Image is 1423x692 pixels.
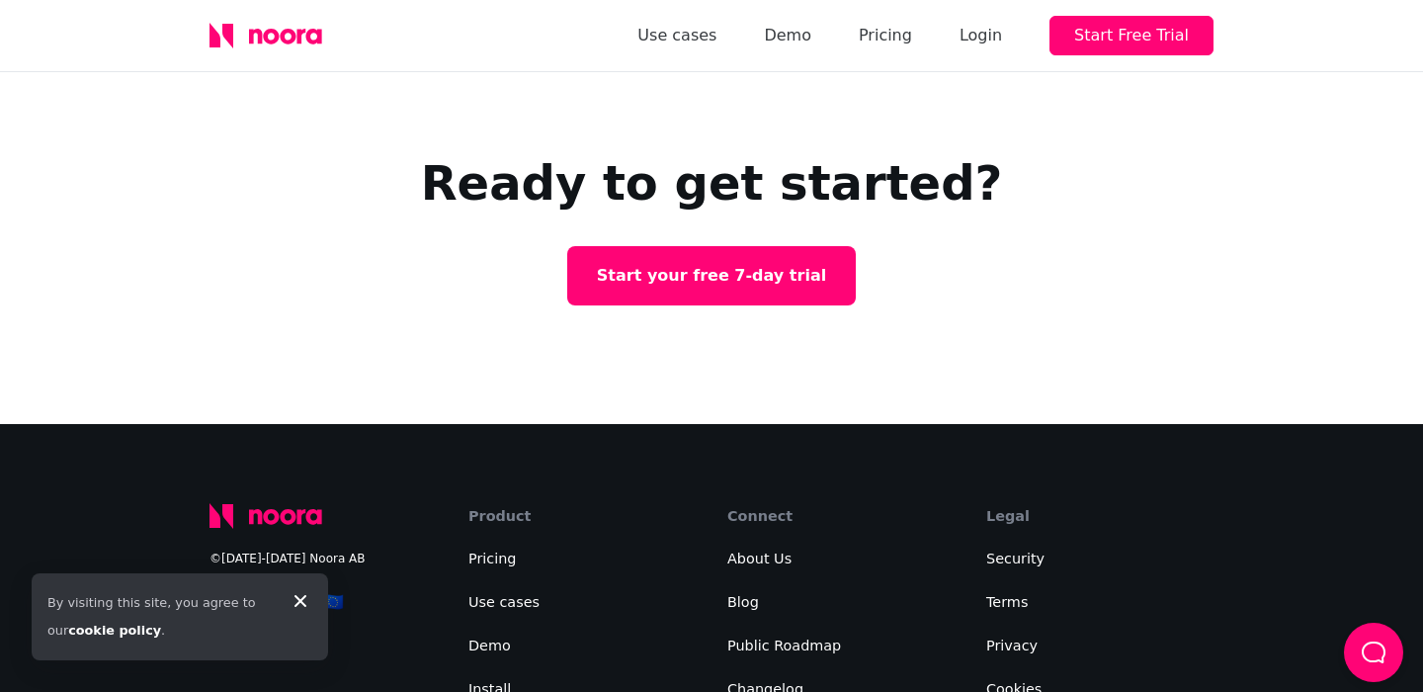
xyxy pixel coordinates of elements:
a: Start your free 7-day trial [567,246,856,305]
a: Public Roadmap [727,638,841,653]
a: Demo [764,22,811,49]
a: Pricing [859,22,912,49]
a: Security [986,551,1045,566]
div: Product [468,503,696,529]
button: Load Chat [1344,623,1403,682]
a: Use cases [468,594,540,610]
div: By visiting this site, you agree to our . [47,589,273,645]
a: Use cases [637,22,716,49]
a: cookie policy [68,623,161,638]
a: Privacy [986,638,1038,653]
div: ©[DATE]-[DATE] Noora AB [209,545,437,572]
a: Terms [986,594,1028,610]
h2: Ready to get started? [421,152,1003,214]
div: Login [960,22,1002,49]
div: Legal [986,503,1214,529]
button: Start Free Trial [1049,16,1214,55]
a: Blog [727,594,759,610]
a: Demo [468,638,511,653]
div: Connect [727,503,955,529]
span: 🇪🇺 [322,592,344,612]
a: Pricing [468,551,517,566]
a: About Us [727,551,792,566]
